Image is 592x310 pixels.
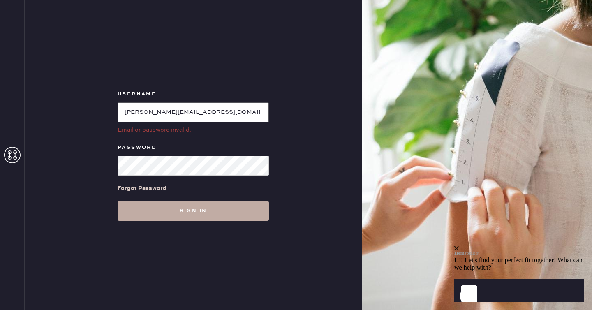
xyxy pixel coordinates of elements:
button: Sign in [118,201,269,221]
input: e.g. john@doe.com [118,102,269,122]
div: Email or password invalid. [118,125,269,134]
a: Forgot Password [118,176,166,201]
iframe: Front Chat [454,196,590,308]
div: Forgot Password [118,184,166,193]
label: Password [118,143,269,153]
label: Username [118,89,269,99]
